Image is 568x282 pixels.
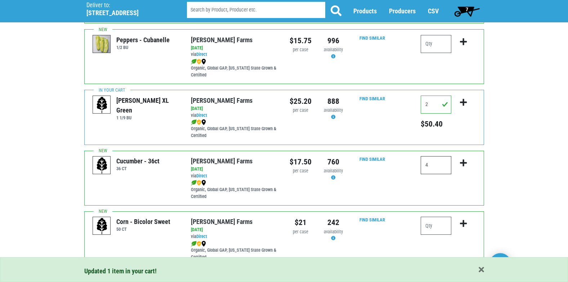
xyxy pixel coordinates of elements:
[93,35,111,53] img: thumbnail-0a21d7569dbf8d3013673048c6385dc6.png
[196,52,207,57] a: Direct
[290,217,312,228] div: $21
[197,180,201,186] img: safety-e55c860ca8c00a9c171001a62a92dabd.png
[421,119,451,129] h5: Total price
[191,233,278,240] div: via
[322,96,344,107] div: 888
[191,180,278,200] div: Organic, Global GAP, [US_STATE] State Grown & Certified
[359,157,385,162] a: Find Similar
[466,6,468,12] span: 7
[116,115,180,120] h6: 1 1/9 BU
[191,36,252,44] a: [PERSON_NAME] Farms
[322,217,344,228] div: 242
[191,173,278,180] div: via
[324,47,343,52] span: availability
[191,45,278,52] div: [DATE]
[196,234,207,239] a: Direct
[322,35,344,47] div: 996
[93,157,111,175] img: placeholder-variety-43d6402dacf2d531de610a020419775a.svg
[116,96,180,115] div: [PERSON_NAME] XL Green
[191,58,278,79] div: Organic, Global GAP, [US_STATE] State Grown & Certified
[201,180,206,186] img: map_marker-0e94453035b3232a4d21701695807de9.png
[191,119,278,140] div: Organic, Global GAP, [US_STATE] State Grown & Certified
[86,9,169,17] h5: [STREET_ADDRESS]
[196,113,207,118] a: Direct
[191,97,252,104] a: [PERSON_NAME] Farms
[451,4,483,18] a: 7
[197,119,201,125] img: safety-e55c860ca8c00a9c171001a62a92dabd.png
[290,96,312,107] div: $25.20
[84,266,484,276] div: Updated 1 item in your cart!
[191,240,278,261] div: Organic, Global GAP, [US_STATE] State Grown & Certified
[191,157,252,165] a: [PERSON_NAME] Farms
[191,119,197,125] img: leaf-e5c59151409436ccce96b2ca1b28e03c.png
[191,241,197,247] img: leaf-e5c59151409436ccce96b2ca1b28e03c.png
[290,229,312,235] div: per case
[191,180,197,186] img: leaf-e5c59151409436ccce96b2ca1b28e03c.png
[93,96,111,114] img: placeholder-variety-43d6402dacf2d531de610a020419775a.svg
[86,2,169,9] p: Deliver to:
[93,217,111,235] img: placeholder-variety-43d6402dacf2d531de610a020419775a.svg
[421,35,451,53] input: Qty
[116,35,170,45] div: Peppers - Cubanelle
[191,218,252,225] a: [PERSON_NAME] Farms
[290,47,312,53] div: per case
[290,107,312,114] div: per case
[191,59,197,65] img: leaf-e5c59151409436ccce96b2ca1b28e03c.png
[324,107,343,113] span: availability
[290,168,312,175] div: per case
[290,35,312,47] div: $15.75
[359,35,385,41] a: Find Similar
[201,119,206,125] img: map_marker-0e94453035b3232a4d21701695807de9.png
[191,166,278,173] div: [DATE]
[322,107,344,121] div: Availability may be subject to change.
[359,217,385,222] a: Find Similar
[116,156,160,166] div: Cucumber - 36ct
[353,8,377,15] a: Products
[324,168,343,173] span: availability
[116,226,170,232] h6: 50 CT
[324,229,343,234] span: availability
[116,217,170,226] div: Corn - Bicolor Sweet
[359,96,385,101] a: Find Similar
[201,241,206,247] img: map_marker-0e94453035b3232a4d21701695807de9.png
[322,156,344,168] div: 760
[201,59,206,65] img: map_marker-0e94453035b3232a4d21701695807de9.png
[93,41,111,47] a: Peppers - Cubanelle
[191,51,278,58] div: via
[197,241,201,247] img: safety-e55c860ca8c00a9c171001a62a92dabd.png
[197,59,201,65] img: safety-e55c860ca8c00a9c171001a62a92dabd.png
[421,96,451,114] input: Qty
[191,112,278,119] div: via
[187,2,325,18] input: Search by Product, Producer etc.
[421,156,451,174] input: Qty
[116,45,170,50] h6: 1/2 BU
[428,8,439,15] a: CSV
[116,166,160,171] h6: 36 CT
[191,105,278,112] div: [DATE]
[290,156,312,168] div: $17.50
[389,8,416,15] a: Producers
[196,173,207,179] a: Direct
[421,217,451,235] input: Qty
[191,226,278,233] div: [DATE]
